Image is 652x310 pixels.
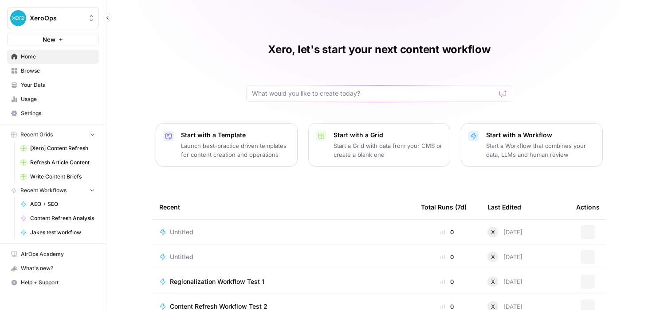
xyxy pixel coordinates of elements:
[486,141,595,159] p: Start a Workflow that combines your data, LLMs and human review
[7,7,99,29] button: Workspace: XeroOps
[8,262,98,275] div: What's new?
[7,247,99,261] a: AirOps Academy
[7,64,99,78] a: Browse
[30,200,95,208] span: AEO + SEO
[43,35,55,44] span: New
[487,252,522,262] div: [DATE]
[16,211,99,225] a: Content Refresh Analysis
[21,53,95,61] span: Home
[159,252,407,261] a: Untitled
[334,131,443,139] p: Start with a Grid
[421,228,473,236] div: 0
[487,195,521,219] div: Last Edited
[421,195,467,219] div: Total Runs (7d)
[20,186,67,194] span: Recent Workflows
[16,170,99,184] a: Write Content Briefs
[170,228,193,236] span: Untitled
[487,227,522,237] div: [DATE]
[334,141,443,159] p: Start a Grid with data from your CMS or create a blank one
[159,277,407,286] a: Regionalization Workflow Test 1
[491,252,495,261] span: X
[159,228,407,236] a: Untitled
[181,141,290,159] p: Launch best-practice driven templates for content creation and operations
[421,252,473,261] div: 0
[7,128,99,141] button: Recent Grids
[156,123,298,167] button: Start with a TemplateLaunch best-practice driven templates for content creation and operations
[7,92,99,106] a: Usage
[21,279,95,287] span: Help + Support
[21,109,95,117] span: Settings
[30,173,95,181] span: Write Content Briefs
[308,123,450,167] button: Start with a GridStart a Grid with data from your CMS or create a blank one
[7,106,99,120] a: Settings
[21,81,95,89] span: Your Data
[487,276,522,287] div: [DATE]
[268,43,490,57] h1: Xero, let's start your next content workflow
[7,261,99,275] button: What's new?
[30,14,83,23] span: XeroOps
[16,225,99,240] a: Jakes test workflow
[486,131,595,139] p: Start with a Workflow
[30,144,95,152] span: [Xero] Content Refresh
[10,10,26,26] img: XeroOps Logo
[252,89,496,98] input: What would you like to create today?
[181,131,290,139] p: Start with a Template
[159,195,407,219] div: Recent
[16,155,99,170] a: Refresh Article Content
[7,50,99,64] a: Home
[576,195,600,219] div: Actions
[20,131,53,139] span: Recent Grids
[7,184,99,197] button: Recent Workflows
[491,277,495,286] span: X
[421,277,473,286] div: 0
[30,159,95,167] span: Refresh Article Content
[21,250,95,258] span: AirOps Academy
[491,228,495,236] span: X
[21,95,95,103] span: Usage
[170,252,193,261] span: Untitled
[7,33,99,46] button: New
[7,78,99,92] a: Your Data
[16,141,99,155] a: [Xero] Content Refresh
[21,67,95,75] span: Browse
[170,277,264,286] span: Regionalization Workflow Test 1
[30,229,95,236] span: Jakes test workflow
[461,123,603,167] button: Start with a WorkflowStart a Workflow that combines your data, LLMs and human review
[16,197,99,211] a: AEO + SEO
[7,275,99,290] button: Help + Support
[30,214,95,222] span: Content Refresh Analysis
